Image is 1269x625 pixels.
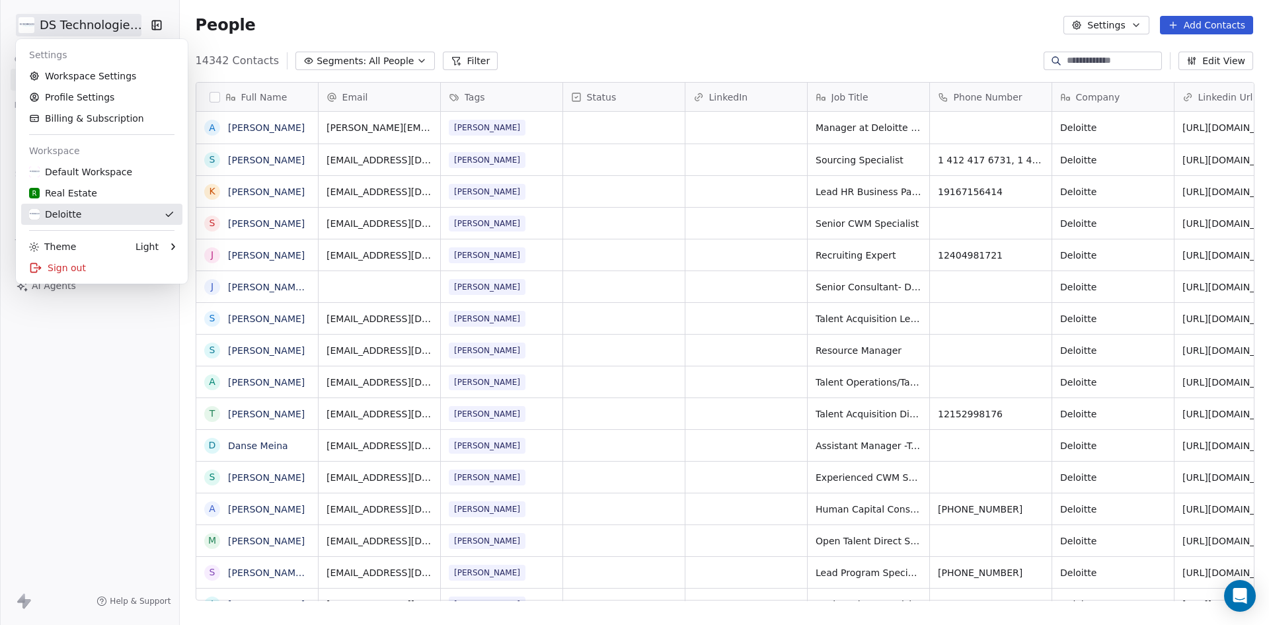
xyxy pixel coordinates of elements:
[29,240,76,253] div: Theme
[29,209,40,220] img: DS%20Updated%20Logo.jpg
[29,167,40,177] img: DS%20Updated%20Logo.jpg
[21,108,182,129] a: Billing & Subscription
[21,65,182,87] a: Workspace Settings
[21,44,182,65] div: Settings
[29,187,97,200] div: Real Estate
[29,165,132,179] div: Default Workspace
[32,188,37,198] span: R
[21,87,182,108] a: Profile Settings
[21,257,182,278] div: Sign out
[29,208,81,221] div: Deloitte
[135,240,159,253] div: Light
[21,140,182,161] div: Workspace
